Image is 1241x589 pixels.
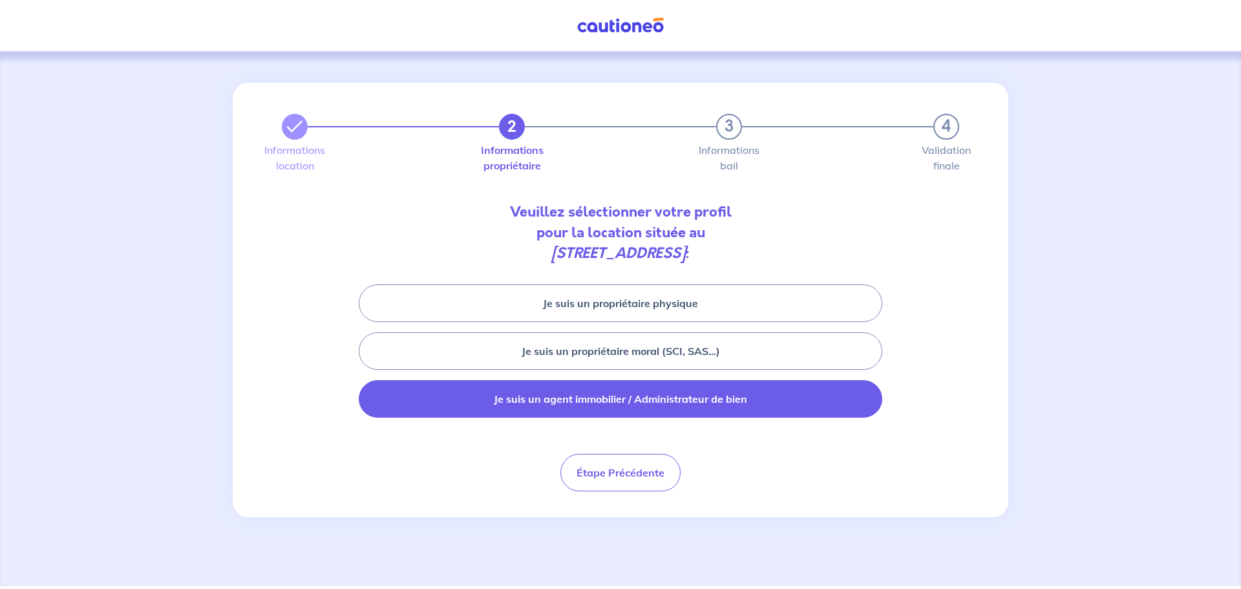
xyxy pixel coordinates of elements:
[271,202,970,264] p: Veuillez sélectionner votre profil pour la location située au :
[716,145,742,171] label: Informations bail
[572,17,669,34] img: Cautioneo
[560,454,681,491] button: Étape Précédente
[359,332,882,370] button: Je suis un propriétaire moral (SCI, SAS...)
[282,145,308,171] label: Informations location
[359,380,882,418] button: Je suis un agent immobilier / Administrateur de bien
[933,145,959,171] label: Validation finale
[499,114,525,140] button: 2
[499,145,525,171] label: Informations propriétaire
[359,284,882,322] button: Je suis un propriétaire physique
[551,243,685,263] em: [STREET_ADDRESS]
